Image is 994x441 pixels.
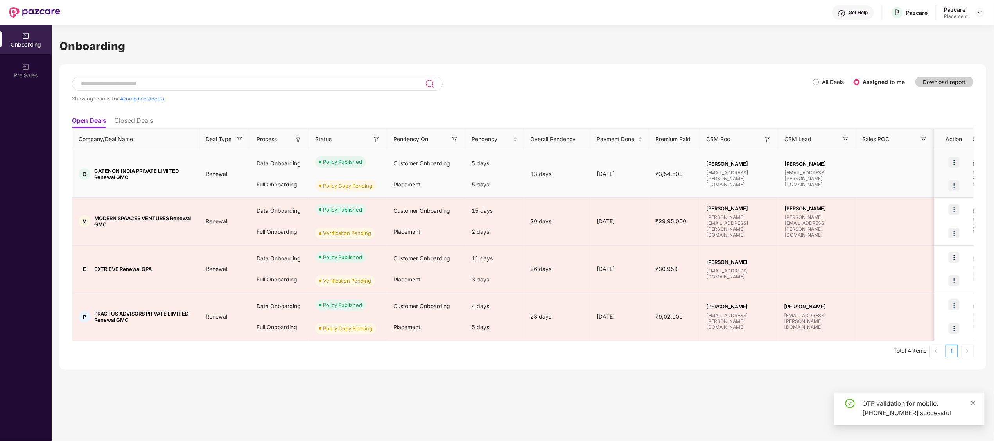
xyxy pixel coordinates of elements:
[946,345,958,357] li: 1
[315,135,332,143] span: Status
[649,265,684,272] span: ₹30,959
[524,170,590,178] div: 13 days
[863,79,905,85] label: Assigned to me
[784,135,811,143] span: CSM Lead
[393,135,428,143] span: Pendency On
[323,206,362,213] div: Policy Published
[323,301,362,309] div: Policy Published
[706,205,772,212] span: [PERSON_NAME]
[323,324,372,332] div: Policy Copy Pending
[961,345,974,357] li: Next Page
[784,161,850,167] span: [PERSON_NAME]
[79,168,90,180] div: C
[393,181,420,188] span: Placement
[250,174,309,195] div: Full Onboarding
[94,310,193,323] span: PRACTUS ADVISORS PRIVATE LIMITED Renewal GMC
[323,182,372,190] div: Policy Copy Pending
[949,299,960,310] img: icon
[465,129,524,150] th: Pendency
[250,200,309,221] div: Data Onboarding
[250,269,309,290] div: Full Onboarding
[822,79,844,85] label: All Deals
[784,214,850,238] span: [PERSON_NAME][EMAIL_ADDRESS][PERSON_NAME][DOMAIN_NAME]
[465,200,524,221] div: 15 days
[393,324,420,330] span: Placement
[934,349,938,353] span: left
[784,205,850,212] span: [PERSON_NAME]
[949,323,960,334] img: icon
[842,136,850,143] img: svg+xml;base64,PHN2ZyB3aWR0aD0iMTYiIGhlaWdodD0iMTYiIHZpZXdCb3g9IjAgMCAxNiAxNiIgZmlsbD0ibm9uZSIgeG...
[649,170,689,177] span: ₹3,54,500
[465,221,524,242] div: 2 days
[838,9,846,17] img: svg+xml;base64,PHN2ZyBpZD0iSGVscC0zMngzMiIgeG1sbnM9Imh0dHA6Ly93d3cudzMub3JnLzIwMDAvc3ZnIiB3aWR0aD...
[465,269,524,290] div: 3 days
[94,215,193,228] span: MODERN SPAACES VENTURES Renewal GMC
[784,170,850,187] span: [EMAIL_ADDRESS][PERSON_NAME][DOMAIN_NAME]
[199,265,233,272] span: Renewal
[472,135,511,143] span: Pendency
[961,345,974,357] button: right
[236,136,244,143] img: svg+xml;base64,PHN2ZyB3aWR0aD0iMTYiIGhlaWdodD0iMTYiIHZpZXdCb3g9IjAgMCAxNiAxNiIgZmlsbD0ibm9uZSIgeG...
[72,95,813,102] div: Showing results for
[977,9,983,16] img: svg+xml;base64,PHN2ZyBpZD0iRHJvcGRvd24tMzJ4MzIiIHhtbG5zPSJodHRwOi8vd3d3LnczLm9yZy8yMDAwL3N2ZyIgd2...
[524,312,590,321] div: 28 days
[250,153,309,174] div: Data Onboarding
[373,136,380,143] img: svg+xml;base64,PHN2ZyB3aWR0aD0iMTYiIGhlaWdodD0iMTYiIHZpZXdCb3g9IjAgMCAxNiAxNiIgZmlsbD0ibm9uZSIgeG...
[120,95,164,102] span: 4 companies/deals
[949,228,960,238] img: icon
[465,248,524,269] div: 11 days
[590,312,649,321] div: [DATE]
[79,215,90,227] div: M
[451,136,459,143] img: svg+xml;base64,PHN2ZyB3aWR0aD0iMTYiIGhlaWdodD0iMTYiIHZpZXdCb3g9IjAgMCAxNiAxNiIgZmlsbD0ibm9uZSIgeG...
[784,303,850,310] span: [PERSON_NAME]
[906,9,928,16] div: Pazcare
[706,135,730,143] span: CSM Poc
[465,174,524,195] div: 5 days
[206,135,231,143] span: Deal Type
[971,400,976,406] span: close
[590,265,649,273] div: [DATE]
[935,129,974,150] th: Action
[706,303,772,310] span: [PERSON_NAME]
[597,135,637,143] span: Payment Done
[425,79,434,88] img: svg+xml;base64,PHN2ZyB3aWR0aD0iMjQiIGhlaWdodD0iMjUiIHZpZXdCb3g9IjAgMCAyNCAyNSIgZmlsbD0ibm9uZSIgeG...
[250,296,309,317] div: Data Onboarding
[930,345,942,357] button: left
[323,229,371,237] div: Verification Pending
[590,129,649,150] th: Payment Done
[465,317,524,338] div: 5 days
[649,129,700,150] th: Premium Paid
[930,345,942,357] li: Previous Page
[323,158,362,166] div: Policy Published
[863,135,890,143] span: Sales POC
[250,221,309,242] div: Full Onboarding
[590,217,649,226] div: [DATE]
[915,77,974,87] button: Download report
[94,266,152,272] span: EXTRIEVE Renewal GPA
[764,136,772,143] img: svg+xml;base64,PHN2ZyB3aWR0aD0iMTYiIGhlaWdodD0iMTYiIHZpZXdCb3g9IjAgMCAxNiAxNiIgZmlsbD0ibm9uZSIgeG...
[94,168,193,180] span: CATENON INDIA PRIVATE LIMITED Renewal GMC
[524,217,590,226] div: 20 days
[706,170,772,187] span: [EMAIL_ADDRESS][PERSON_NAME][DOMAIN_NAME]
[590,170,649,178] div: [DATE]
[920,136,928,143] img: svg+xml;base64,PHN2ZyB3aWR0aD0iMTYiIGhlaWdodD0iMTYiIHZpZXdCb3g9IjAgMCAxNiAxNiIgZmlsbD0ibm9uZSIgeG...
[649,313,689,320] span: ₹9,02,000
[949,275,960,286] img: icon
[706,268,772,280] span: [EMAIL_ADDRESS][DOMAIN_NAME]
[393,276,420,283] span: Placement
[22,32,30,40] img: svg+xml;base64,PHN2ZyB3aWR0aD0iMjAiIGhlaWdodD0iMjAiIHZpZXdCb3g9IjAgMCAyMCAyMCIgZmlsbD0ibm9uZSIgeG...
[524,129,590,150] th: Overall Pendency
[393,303,450,309] span: Customer Onboarding
[393,160,450,167] span: Customer Onboarding
[79,263,90,275] div: E
[250,317,309,338] div: Full Onboarding
[323,277,371,285] div: Verification Pending
[845,399,855,408] span: check-circle
[9,7,60,18] img: New Pazcare Logo
[706,161,772,167] span: [PERSON_NAME]
[294,136,302,143] img: svg+xml;base64,PHN2ZyB3aWR0aD0iMTYiIGhlaWdodD0iMTYiIHZpZXdCb3g9IjAgMCAxNiAxNiIgZmlsbD0ibm9uZSIgeG...
[72,129,199,150] th: Company/Deal Name
[22,63,30,71] img: svg+xml;base64,PHN2ZyB3aWR0aD0iMjAiIGhlaWdodD0iMjAiIHZpZXdCb3g9IjAgMCAyMCAyMCIgZmlsbD0ibm9uZSIgeG...
[894,345,927,357] li: Total 4 items
[849,9,868,16] div: Get Help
